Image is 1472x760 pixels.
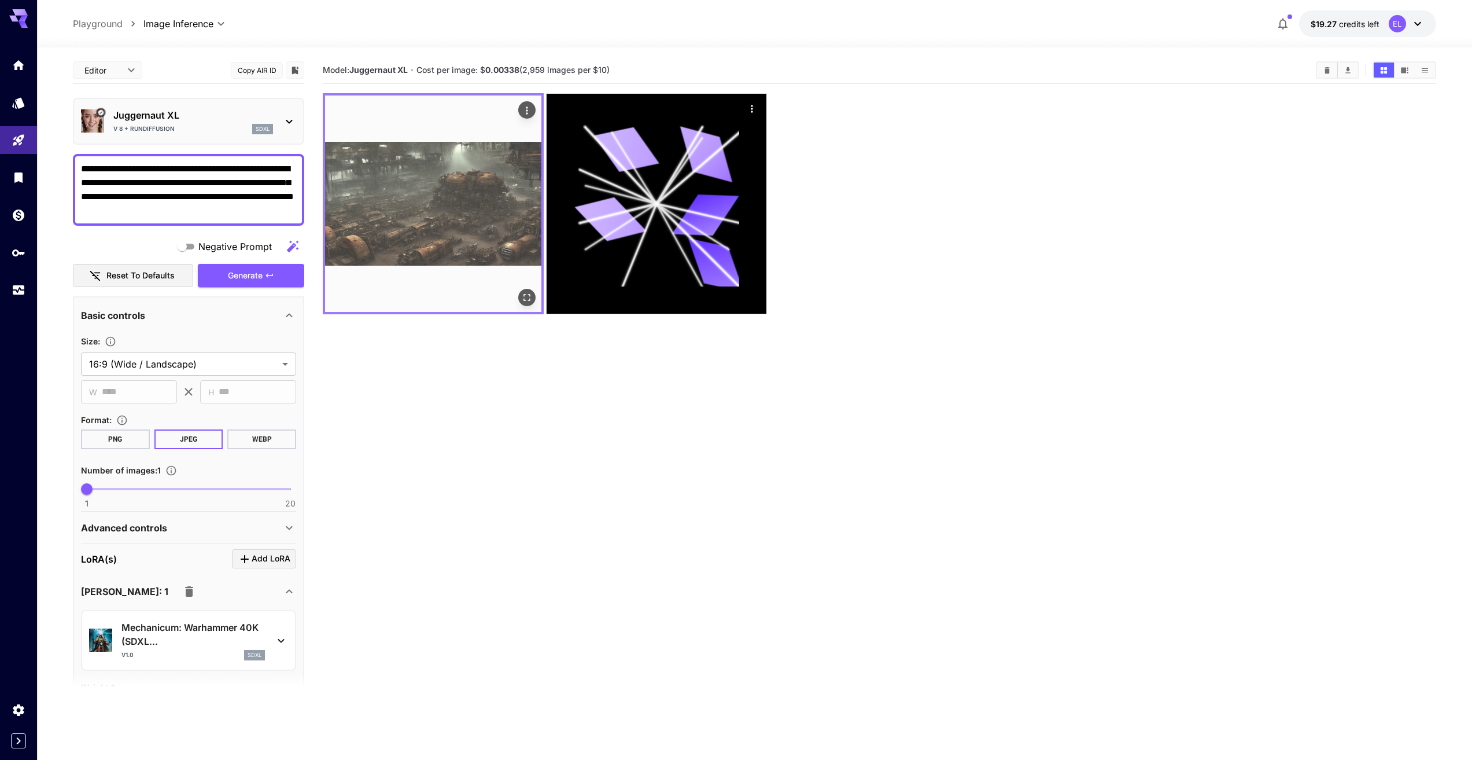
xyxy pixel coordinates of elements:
div: Show images in grid viewShow images in video viewShow images in list view [1373,61,1436,79]
span: credits left [1339,19,1379,29]
button: JPEG [154,429,223,449]
p: [PERSON_NAME]: 1 [81,585,168,599]
span: Cost per image: $ (2,959 images per $10) [416,65,610,75]
button: Expand sidebar [11,733,26,748]
img: 9k= [325,96,541,312]
span: Format : [81,415,112,425]
p: Basic controls [81,309,145,322]
button: Show images in video view [1394,63,1415,78]
button: Specify how many images to generate in a single request. Each image generation will be charged se... [161,465,182,476]
p: Mechanicum: Warhammer 40K (SDXL... [121,621,265,648]
div: [PERSON_NAME]: 1 [81,578,296,605]
button: Reset to defaults [73,264,193,288]
button: Show images in list view [1415,63,1435,78]
button: Click to add LoRA [232,549,296,568]
button: Show images in grid view [1374,63,1394,78]
span: Add LoRA [252,552,290,566]
div: Actions [518,101,536,119]
div: Advanced controls [81,514,296,542]
div: Mechanicum: Warhammer 40K (SDXL...v1.0sdxl [89,616,288,665]
span: $19.27 [1311,19,1339,29]
button: $19.2651EL [1299,10,1436,37]
div: $19.2651 [1311,18,1379,30]
p: Advanced controls [81,521,167,535]
div: Home [12,58,25,72]
button: Copy AIR ID [231,62,283,79]
p: Juggernaut XL [113,108,273,122]
button: Clear Images [1317,63,1337,78]
span: Negative Prompt [198,240,272,254]
nav: breadcrumb [73,17,143,31]
div: Usage [12,283,25,298]
span: Number of images : 1 [81,465,161,475]
div: Wallet [12,208,25,222]
div: Actions [743,100,761,117]
p: · [411,63,414,77]
div: Playground [12,133,25,148]
div: Models [12,93,25,108]
span: H [208,385,214,399]
p: v1.0 [121,651,134,659]
p: LoRA(s) [81,552,117,566]
b: Juggernaut XL [349,65,408,75]
span: W [89,385,97,399]
div: Open in fullscreen [518,289,536,306]
div: EL [1389,15,1406,32]
button: Download All [1338,63,1358,78]
b: 0.00338 [485,65,519,75]
a: Playground [73,17,123,31]
span: Editor [84,64,120,76]
span: Generate [228,269,263,283]
span: Image Inference [143,17,213,31]
div: Library [12,170,25,185]
button: Add to library [290,63,300,77]
div: Clear ImagesDownload All [1316,61,1359,79]
button: Verified working [96,108,105,118]
span: 16:9 (Wide / Landscape) [89,357,278,371]
div: Basic controls [81,302,296,329]
span: Model: [323,65,408,75]
button: Choose the file format for the output image. [112,414,132,426]
p: V 8 + RunDiffusion [113,124,175,133]
span: Size : [81,336,100,346]
button: WEBP [227,429,296,449]
p: sdxl [256,125,270,133]
button: Adjust the dimensions of the generated image by specifying its width and height in pixels, or sel... [100,336,121,347]
button: PNG [81,429,150,449]
span: 1 [85,498,88,509]
div: API Keys [12,245,25,260]
div: Verified workingJuggernaut XLV 8 + RunDiffusionsdxl [81,104,296,139]
span: 20 [285,498,296,509]
div: Settings [12,703,25,717]
p: sdxl [248,651,261,659]
button: Generate [198,264,304,288]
